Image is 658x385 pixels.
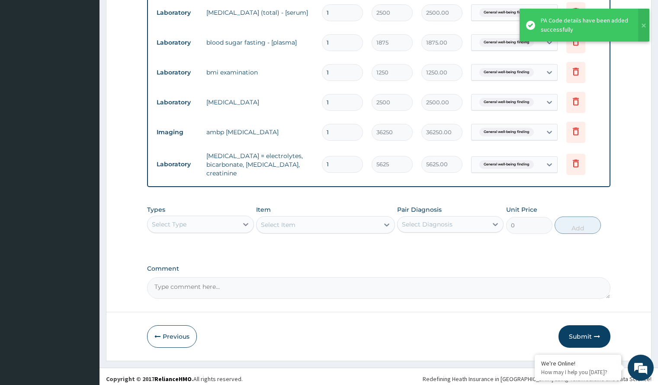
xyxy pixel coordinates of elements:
[479,8,534,17] span: General well-being finding
[147,265,610,272] label: Comment
[256,205,271,214] label: Item
[16,43,35,65] img: d_794563401_company_1708531726252_794563401
[479,128,534,136] span: General well-being finding
[152,35,202,51] td: Laboratory
[397,205,442,214] label: Pair Diagnosis
[50,109,119,197] span: We're online!
[202,34,317,51] td: blood sugar fasting - [plasma]
[154,375,192,383] a: RelianceHMO
[202,147,317,182] td: [MEDICAL_DATA] = electrolytes, bicarbonate, [MEDICAL_DATA], creatinine
[202,94,317,111] td: [MEDICAL_DATA]
[147,325,197,348] button: Previous
[45,49,145,60] div: Chat with us now
[558,325,610,348] button: Submit
[152,124,202,140] td: Imaging
[479,68,534,77] span: General well-being finding
[202,64,317,81] td: bmi examination
[555,217,601,234] button: Add
[479,38,534,47] span: General well-being finding
[402,220,453,229] div: Select Diagnosis
[479,160,534,169] span: General well-being finding
[541,16,630,34] div: PA Code details have been added successfully
[423,375,652,383] div: Redefining Heath Insurance in [GEOGRAPHIC_DATA] using Telemedicine and Data Science!
[541,359,615,367] div: We're Online!
[152,65,202,81] td: Laboratory
[152,5,202,21] td: Laboratory
[479,98,534,107] span: General well-being finding
[541,369,615,376] p: How may I help you today?
[202,4,317,21] td: [MEDICAL_DATA] (total) - [serum]
[152,156,202,172] td: Laboratory
[142,4,163,25] div: Minimize live chat window
[202,123,317,141] td: ambp [MEDICAL_DATA]
[152,220,186,229] div: Select Type
[506,205,537,214] label: Unit Price
[106,375,193,383] strong: Copyright © 2017 .
[147,206,165,214] label: Types
[4,236,165,267] textarea: Type your message and hit 'Enter'
[152,94,202,110] td: Laboratory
